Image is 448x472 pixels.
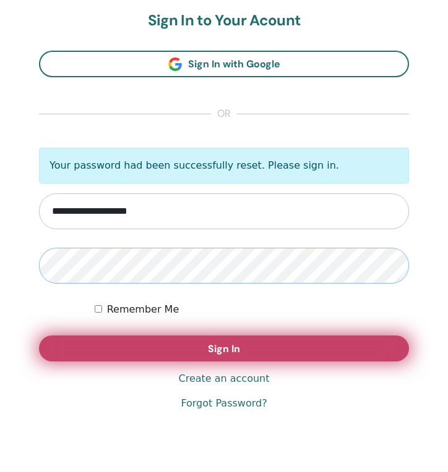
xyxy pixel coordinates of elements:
label: Remember Me [107,302,179,317]
p: Your password had been successfully reset. Please sign in. [39,148,409,183]
a: Create an account [178,371,269,386]
a: Forgot Password? [181,396,267,411]
a: Sign In with Google [39,51,409,77]
div: Keep me authenticated indefinitely or until I manually logout [95,302,409,317]
h2: Sign In to Your Acount [39,12,409,30]
span: Sign In [208,342,240,355]
span: or [211,107,237,122]
span: Sign In with Google [188,57,280,70]
button: Sign In [39,335,409,361]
